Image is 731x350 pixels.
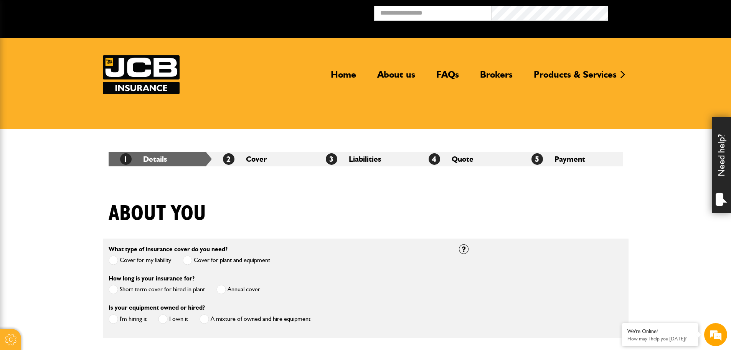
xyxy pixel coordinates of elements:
span: 2 [223,153,234,165]
label: I'm hiring it [109,314,147,324]
label: How long is your insurance for? [109,275,195,282]
label: Is your equipment owned or hired? [109,305,205,311]
label: What type of insurance cover do you need? [109,246,228,252]
button: Broker Login [608,6,725,18]
input: Enter your email address [10,94,140,111]
label: Short term cover for hired in plant [109,285,205,294]
li: Quote [417,152,520,166]
span: 5 [531,153,543,165]
div: Chat with us now [40,43,129,53]
img: JCB Insurance Services logo [103,55,180,94]
li: Liabilities [314,152,417,166]
span: 3 [326,153,337,165]
a: Home [325,69,362,86]
a: FAQs [431,69,465,86]
label: Annual cover [216,285,260,294]
a: JCB Insurance Services [103,55,180,94]
label: Cover for my liability [109,255,171,265]
div: Minimize live chat window [126,4,144,22]
span: 4 [429,153,440,165]
li: Details [109,152,211,166]
li: Payment [520,152,623,166]
input: Enter your phone number [10,116,140,133]
textarea: Type your message and hit 'Enter' [10,139,140,230]
h1: About you [109,201,206,227]
input: Enter your last name [10,71,140,88]
span: 1 [120,153,132,165]
div: Need help? [712,117,731,213]
label: Cover for plant and equipment [183,255,270,265]
em: Start Chat [104,237,139,247]
a: Products & Services [528,69,622,86]
li: Cover [211,152,314,166]
p: How may I help you today? [627,336,693,342]
a: About us [371,69,421,86]
div: We're Online! [627,328,693,335]
label: A mixture of owned and hire equipment [200,314,310,324]
img: d_20077148190_company_1631870298795_20077148190 [13,43,32,53]
label: I own it [158,314,188,324]
a: Brokers [474,69,518,86]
